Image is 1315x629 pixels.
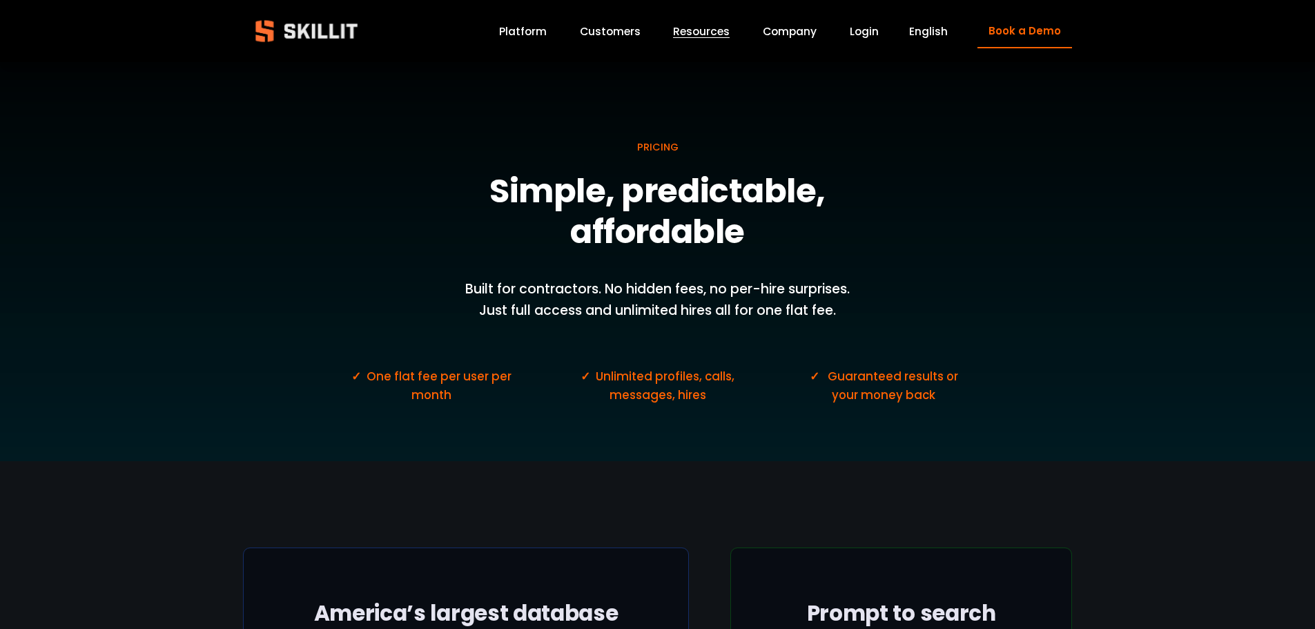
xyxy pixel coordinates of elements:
span: English [909,23,948,39]
span: Resources [673,23,730,39]
div: language picker [909,22,948,41]
a: Login [850,22,879,41]
a: Book a Demo [977,14,1071,48]
a: Customers [580,22,641,41]
span: One flat fee per user per month [367,368,514,403]
strong: Simple, predictable, affordable [489,168,832,255]
strong: ✓ [351,368,361,385]
span: Unlimited profiles, calls, messages, hires [596,368,737,403]
a: Platform [499,22,547,41]
strong: ✓ [810,368,819,385]
strong: ✓ [581,368,590,385]
p: Built for contractors. No hidden fees, no per-hire surprises. Just full access and unlimited hire... [452,279,862,321]
a: folder dropdown [673,22,730,41]
span: Guaranteed results or your money back [828,368,961,403]
a: Company [763,22,817,41]
img: Skillit [244,10,369,52]
span: PRICING [637,140,679,154]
